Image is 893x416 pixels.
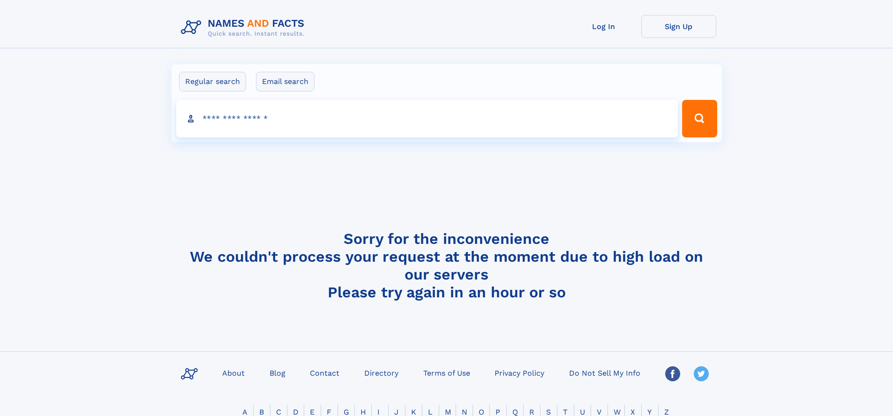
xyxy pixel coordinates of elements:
a: Directory [360,366,402,379]
a: Terms of Use [420,366,474,379]
img: Facebook [665,366,680,381]
a: Do Not Sell My Info [565,366,644,379]
a: Sign Up [641,15,716,38]
input: search input [176,100,678,137]
a: About [218,366,248,379]
button: Search Button [682,100,717,137]
a: Contact [306,366,343,379]
label: Regular search [179,72,246,91]
a: Privacy Policy [491,366,548,379]
a: Log In [566,15,641,38]
a: Blog [266,366,289,379]
h4: Sorry for the inconvenience We couldn't process your request at the moment due to high load on ou... [177,230,716,301]
img: Logo Names and Facts [177,15,312,40]
label: Email search [256,72,315,91]
img: Twitter [694,366,709,381]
